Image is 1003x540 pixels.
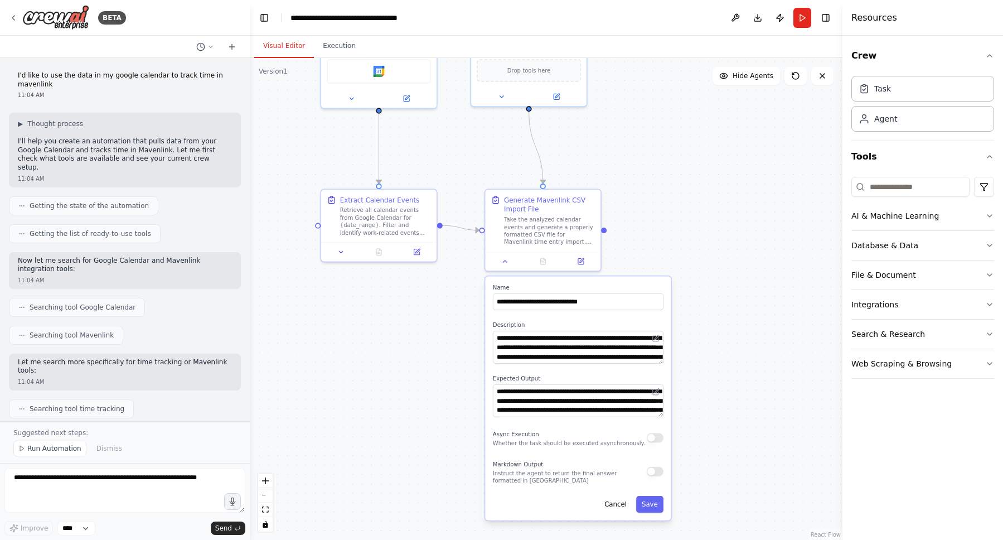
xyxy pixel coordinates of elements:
[733,71,773,80] span: Hide Agents
[22,5,89,30] img: Logo
[851,40,994,71] button: Crew
[18,71,232,89] p: I'd like to use the data in my google calendar to track time in mavenlink
[851,290,994,319] button: Integrations
[713,67,780,85] button: Hide Agents
[215,524,232,533] span: Send
[290,12,398,23] nav: breadcrumb
[493,440,645,447] p: Whether the task should be executed asynchronously.
[565,255,597,267] button: Open in side panel
[27,119,83,128] span: Thought process
[30,229,151,238] span: Getting the list of ready-to-use tools
[493,470,647,485] p: Instruct the agent to return the final answer formatted in [GEOGRAPHIC_DATA]
[223,40,241,54] button: Start a new chat
[818,10,834,26] button: Hide right sidebar
[493,321,663,329] label: Description
[320,1,437,109] div: Google Calendar
[493,431,539,438] span: Async Execution
[599,496,632,513] button: Cancel
[851,349,994,378] button: Web Scraping & Browsing
[224,493,241,510] button: Click to speak your automation idea
[21,524,48,533] span: Improve
[13,428,236,437] p: Suggested next steps:
[443,221,479,235] g: Edge from e773a7b1-d015-48aa-937a-97413f3d2d46 to 510f4c2d-d160-4cf4-914d-42dd15ff7b9c
[493,375,663,382] label: Expected Output
[636,496,663,513] button: Save
[851,231,994,260] button: Database & Data
[258,503,273,517] button: fit view
[493,461,543,468] span: Markdown Output
[259,67,288,76] div: Version 1
[320,189,437,262] div: Extract Calendar EventsRetrieve all calendar events from Google Calendar for {date_range}. Filter...
[493,284,663,291] label: Name
[96,444,122,453] span: Dismiss
[18,119,23,128] span: ▶
[18,91,232,99] div: 11:04 AM
[98,11,126,25] div: BETA
[851,172,994,388] div: Tools
[504,195,595,214] div: Generate Mavenlink CSV Import File
[507,66,551,75] span: Drop tools here
[851,11,897,25] h4: Resources
[18,119,83,128] button: ▶Thought process
[650,332,661,344] button: Open in editor
[258,474,273,532] div: React Flow controls
[27,444,81,453] span: Run Automation
[401,247,433,258] button: Open in side panel
[18,358,232,375] p: Let me search more specifically for time tracking or Mavenlink tools:
[650,386,661,397] button: Open in editor
[192,40,219,54] button: Switch to previous chat
[4,521,53,536] button: Improve
[340,206,431,237] div: Retrieve all calendar events from Google Calendar for {date_range}. Filter and identify work-rela...
[380,93,433,104] button: Open in side panel
[484,189,602,272] div: Generate Mavenlink CSV Import FileTake the analyzed calendar events and generate a properly forma...
[211,522,245,535] button: Send
[851,261,994,290] button: File & Document
[30,331,114,340] span: Searching tool Mavenlink
[30,303,135,312] span: Searching tool Google Calendar
[256,10,272,26] button: Hide left sidebar
[874,113,897,124] div: Agent
[13,441,86,456] button: Run Automation
[851,141,994,172] button: Tools
[314,35,365,58] button: Execution
[530,91,583,102] button: Open in side panel
[18,378,232,386] div: 11:04 AM
[523,255,563,267] button: No output available
[373,66,384,77] img: Google Calendar
[504,216,595,246] div: Take the analyzed calendar events and generate a properly formatted CSV file for Mavenlink time e...
[18,276,232,285] div: 11:04 AM
[30,404,124,413] span: Searching tool time tracking
[254,35,314,58] button: Visual Editor
[340,195,419,205] div: Extract Calendar Events
[30,201,149,210] span: Getting the state of the automation
[18,137,232,172] p: I'll help you create an automation that pulls data from your Google Calendar and tracks time in M...
[258,488,273,503] button: zoom out
[851,71,994,141] div: Crew
[91,441,128,456] button: Dismiss
[258,474,273,488] button: zoom in
[18,175,232,183] div: 11:04 AM
[524,112,547,184] g: Edge from 76f4ee57-13a2-4152-a1d6-601b4a9ca5b7 to 510f4c2d-d160-4cf4-914d-42dd15ff7b9c
[811,532,841,538] a: React Flow attribution
[374,114,384,184] g: Edge from 0ae3a41b-aa79-48cd-9744-84b36adf8e98 to e773a7b1-d015-48aa-937a-97413f3d2d46
[471,1,588,107] div: Drop tools here
[18,257,232,274] p: Now let me search for Google Calendar and Mavenlink integration tools:
[851,320,994,349] button: Search & Research
[258,517,273,532] button: toggle interactivity
[874,83,891,94] div: Task
[851,201,994,230] button: AI & Machine Learning
[359,247,399,258] button: No output available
